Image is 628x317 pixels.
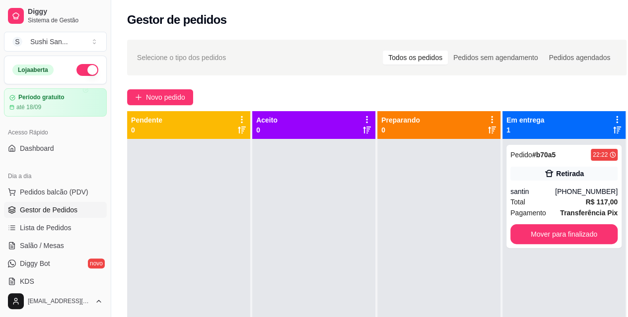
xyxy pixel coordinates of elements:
h2: Gestor de pedidos [127,12,227,28]
span: plus [135,94,142,101]
button: Novo pedido [127,89,193,105]
div: Acesso Rápido [4,125,107,140]
div: [PHONE_NUMBER] [555,187,618,196]
span: S [12,37,22,47]
span: Gestor de Pedidos [20,205,77,215]
a: DiggySistema de Gestão [4,4,107,28]
span: KDS [20,276,34,286]
a: KDS [4,273,107,289]
a: Gestor de Pedidos [4,202,107,218]
span: Total [510,196,525,207]
p: Aceito [256,115,278,125]
a: Lista de Pedidos [4,220,107,236]
div: Loja aberta [12,64,54,75]
a: Período gratuitoaté 18/09 [4,88,107,117]
button: Alterar Status [76,64,98,76]
div: Pedidos agendados [543,51,616,64]
strong: R$ 117,00 [585,198,618,206]
p: 0 [131,125,162,135]
span: Novo pedido [146,92,185,103]
div: Retirada [556,169,584,179]
button: [EMAIL_ADDRESS][DOMAIN_NAME] [4,289,107,313]
span: Pedidos balcão (PDV) [20,187,88,197]
strong: Transferência Pix [560,209,618,217]
span: Sistema de Gestão [28,16,103,24]
span: Pagamento [510,207,546,218]
button: Select a team [4,32,107,52]
div: Todos os pedidos [383,51,448,64]
span: Diggy [28,7,103,16]
span: Diggy Bot [20,258,50,268]
p: 1 [506,125,544,135]
a: Dashboard [4,140,107,156]
a: Diggy Botnovo [4,255,107,271]
span: [EMAIL_ADDRESS][DOMAIN_NAME] [28,297,91,305]
span: Dashboard [20,143,54,153]
span: Selecione o tipo dos pedidos [137,52,226,63]
div: Sushi San ... [30,37,68,47]
div: santin [510,187,555,196]
article: até 18/09 [16,103,41,111]
p: 0 [256,125,278,135]
div: Dia a dia [4,168,107,184]
button: Mover para finalizado [510,224,618,244]
span: Pedido [510,151,532,159]
article: Período gratuito [18,94,65,101]
p: Pendente [131,115,162,125]
a: Salão / Mesas [4,238,107,254]
strong: # b70a5 [532,151,556,159]
div: Pedidos sem agendamento [448,51,543,64]
span: Lista de Pedidos [20,223,71,233]
button: Pedidos balcão (PDV) [4,184,107,200]
span: Salão / Mesas [20,241,64,251]
p: Em entrega [506,115,544,125]
p: 0 [381,125,420,135]
p: Preparando [381,115,420,125]
div: 22:22 [593,151,608,159]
